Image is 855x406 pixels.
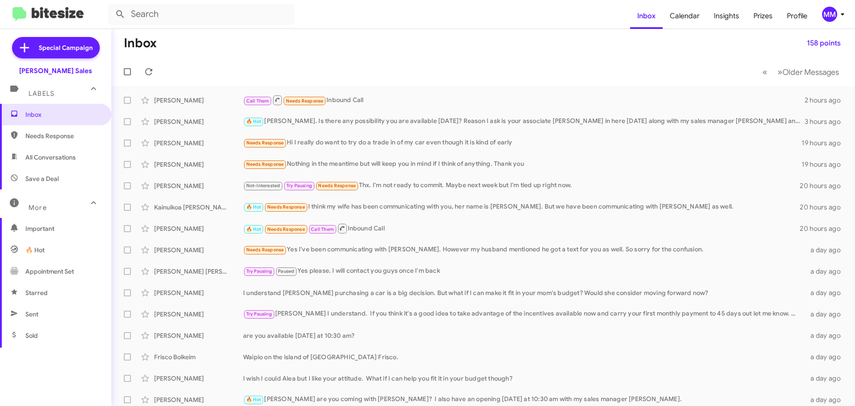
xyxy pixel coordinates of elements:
[25,153,76,162] span: All Conversations
[772,63,844,81] button: Next
[278,268,294,274] span: Paused
[124,36,157,50] h1: Inbox
[243,374,805,383] div: I wish I could Alea but I like your attitude. What if I can help you fit it in your budget though?
[318,183,356,189] span: Needs Response
[746,3,780,29] a: Prizes
[154,224,243,233] div: [PERSON_NAME]
[800,181,848,190] div: 20 hours ago
[243,116,805,127] div: [PERSON_NAME]. Is there any possibility you are available [DATE]? Reason I ask is your associate ...
[782,67,839,77] span: Older Messages
[25,310,38,319] span: Sent
[243,245,805,255] div: Yes I've been communicating with [PERSON_NAME]. However my husband mentioned he got a text for yo...
[243,138,802,148] div: Hi I really do want to try do a trade in of my car even though it is kind of early
[243,394,805,405] div: [PERSON_NAME] are you coming with [PERSON_NAME]? I also have an opening [DATE] at 10:30 am with m...
[246,247,284,253] span: Needs Response
[243,94,805,106] div: Inbound Call
[286,183,312,189] span: Try Pausing
[246,226,261,232] span: 🔥 Hot
[28,90,54,98] span: Labels
[807,35,841,51] span: 158 points
[28,204,47,212] span: More
[12,37,100,58] a: Special Campaign
[39,43,93,52] span: Special Campaign
[805,331,848,340] div: a day ago
[154,310,243,319] div: [PERSON_NAME]
[154,96,243,105] div: [PERSON_NAME]
[805,310,848,319] div: a day ago
[154,160,243,169] div: [PERSON_NAME]
[154,353,243,361] div: Frisco Bolkeim
[814,7,845,22] button: MM
[246,119,261,124] span: 🔥 Hot
[762,66,767,78] span: «
[805,246,848,254] div: a day ago
[778,66,782,78] span: »
[757,63,844,81] nav: Page navigation example
[805,96,848,105] div: 2 hours ago
[243,309,805,319] div: [PERSON_NAME] I understand. If you think it's a good idea to take advantage of the incentives ava...
[286,98,324,104] span: Needs Response
[154,374,243,383] div: [PERSON_NAME]
[154,139,243,148] div: [PERSON_NAME]
[25,131,101,140] span: Needs Response
[805,395,848,404] div: a day ago
[154,288,243,297] div: [PERSON_NAME]
[19,66,92,75] div: [PERSON_NAME] Sales
[246,183,281,189] span: Not-Interested
[243,353,805,361] div: Waipio on the island of [GEOGRAPHIC_DATA] Frisco.
[154,117,243,126] div: [PERSON_NAME]
[311,226,334,232] span: Call Them
[757,63,773,81] button: Previous
[630,3,663,29] a: Inbox
[243,159,802,169] div: Nothing in the meantime but will keep you in mind if I think of anything. Thank you
[246,311,272,317] span: Try Pausing
[800,203,848,212] div: 20 hours ago
[246,140,284,146] span: Needs Response
[805,267,848,276] div: a day ago
[154,267,243,276] div: [PERSON_NAME] [PERSON_NAME]
[243,266,805,276] div: Yes please. I will contact you guys once I'm back
[780,3,814,29] a: Profile
[246,204,261,210] span: 🔥 Hot
[805,353,848,361] div: a day ago
[267,226,305,232] span: Needs Response
[246,397,261,402] span: 🔥 Hot
[822,7,837,22] div: MM
[25,174,59,183] span: Save a Deal
[25,288,48,297] span: Starred
[25,331,38,340] span: Sold
[108,4,295,25] input: Search
[243,180,800,191] div: Thx. I'm not ready to commit. Maybe next week but I'm tied up right now.
[663,3,707,29] a: Calendar
[243,202,800,212] div: I think my wife has been communicating with you, her name is [PERSON_NAME]. But we have been comm...
[267,204,305,210] span: Needs Response
[246,161,284,167] span: Needs Response
[154,331,243,340] div: [PERSON_NAME]
[246,268,272,274] span: Try Pausing
[154,203,243,212] div: Kainuikoa [PERSON_NAME]
[246,98,269,104] span: Call Them
[800,224,848,233] div: 20 hours ago
[154,181,243,190] div: [PERSON_NAME]
[805,374,848,383] div: a day ago
[243,331,805,340] div: are you available [DATE] at 10:30 am?
[805,117,848,126] div: 3 hours ago
[802,139,848,148] div: 19 hours ago
[707,3,746,29] a: Insights
[25,224,101,233] span: Important
[25,246,45,254] span: 🔥 Hot
[243,223,800,234] div: Inbound Call
[154,395,243,404] div: [PERSON_NAME]
[800,35,848,51] button: 158 points
[25,110,101,119] span: Inbox
[802,160,848,169] div: 19 hours ago
[25,267,74,276] span: Appointment Set
[243,288,805,297] div: I understand [PERSON_NAME] purchasing a car is a big decision. But what if I can make it fit in y...
[805,288,848,297] div: a day ago
[154,246,243,254] div: [PERSON_NAME]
